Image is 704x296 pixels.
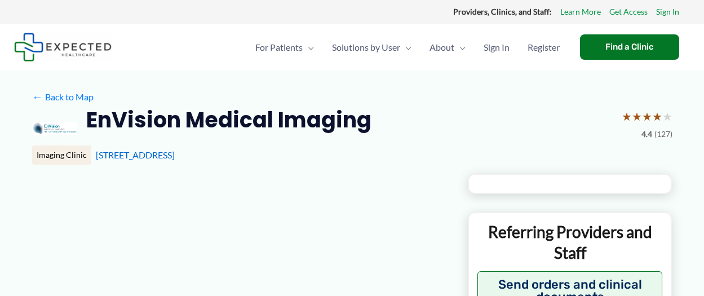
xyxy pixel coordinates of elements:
[96,149,175,160] a: [STREET_ADDRESS]
[246,28,569,67] nav: Primary Site Navigation
[400,28,411,67] span: Menu Toggle
[32,91,43,102] span: ←
[303,28,314,67] span: Menu Toggle
[430,28,454,67] span: About
[654,127,672,142] span: (127)
[484,28,510,67] span: Sign In
[560,5,601,19] a: Learn More
[453,7,552,16] strong: Providers, Clinics, and Staff:
[420,28,475,67] a: AboutMenu Toggle
[652,106,662,127] span: ★
[528,28,560,67] span: Register
[332,28,400,67] span: Solutions by User
[246,28,323,67] a: For PatientsMenu Toggle
[86,106,371,134] h2: EnVision Medical Imaging
[14,33,112,61] img: Expected Healthcare Logo - side, dark font, small
[662,106,672,127] span: ★
[656,5,679,19] a: Sign In
[580,34,679,60] a: Find a Clinic
[609,5,648,19] a: Get Access
[632,106,642,127] span: ★
[454,28,466,67] span: Menu Toggle
[32,145,91,165] div: Imaging Clinic
[642,106,652,127] span: ★
[32,89,94,105] a: ←Back to Map
[641,127,652,142] span: 4.4
[323,28,420,67] a: Solutions by UserMenu Toggle
[255,28,303,67] span: For Patients
[622,106,632,127] span: ★
[519,28,569,67] a: Register
[475,28,519,67] a: Sign In
[477,222,663,263] p: Referring Providers and Staff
